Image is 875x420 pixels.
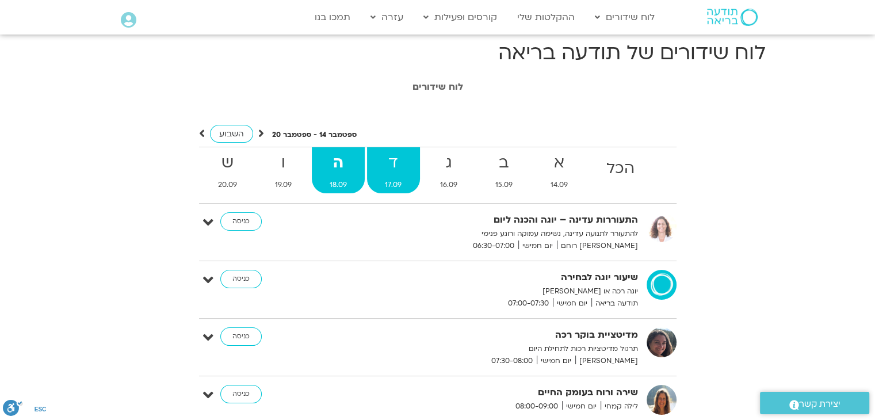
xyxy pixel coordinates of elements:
[589,6,660,28] a: לוח שידורים
[707,9,758,26] img: תודעה בריאה
[601,400,638,413] span: לילה קמחי
[219,128,244,139] span: השבוע
[356,270,638,285] strong: שיעור יוגה לבחירה
[422,179,475,191] span: 16.09
[422,147,475,193] a: ג16.09
[200,150,255,176] strong: ש
[257,147,310,193] a: ו19.09
[760,392,869,414] a: יצירת קשר
[220,212,262,231] a: כניסה
[553,297,591,310] span: יום חמישי
[210,125,253,143] a: השבוע
[367,147,419,193] a: ד17.09
[200,147,255,193] a: ש20.09
[356,327,638,343] strong: מדיטציית בוקר רכה
[575,355,638,367] span: [PERSON_NAME]
[220,385,262,403] a: כניסה
[477,150,530,176] strong: ב
[257,179,310,191] span: 19.09
[533,179,586,191] span: 14.09
[220,327,262,346] a: כניסה
[477,179,530,191] span: 15.09
[312,150,365,176] strong: ה
[588,156,652,182] strong: הכל
[518,240,557,252] span: יום חמישי
[533,150,586,176] strong: א
[312,179,365,191] span: 18.09
[116,82,760,92] h1: לוח שידורים
[356,285,638,297] p: יוגה רכה או [PERSON_NAME]
[367,179,419,191] span: 17.09
[537,355,575,367] span: יום חמישי
[110,39,766,67] h1: לוח שידורים של תודעה בריאה
[367,150,419,176] strong: ד
[356,385,638,400] strong: שירה ורוח בעומק החיים
[422,150,475,176] strong: ג
[356,343,638,355] p: תרגול מדיטציות רכות לתחילת היום
[200,179,255,191] span: 20.09
[588,147,652,193] a: הכל
[487,355,537,367] span: 07:30-08:00
[504,297,553,310] span: 07:00-07:30
[220,270,262,288] a: כניסה
[533,147,586,193] a: א14.09
[365,6,409,28] a: עזרה
[511,400,562,413] span: 08:00-09:00
[356,212,638,228] strong: התעוררות עדינה – יוגה והכנה ליום
[469,240,518,252] span: 06:30-07:00
[312,147,365,193] a: ה18.09
[272,129,357,141] p: ספטמבר 14 - ספטמבר 20
[257,150,310,176] strong: ו
[418,6,503,28] a: קורסים ופעילות
[511,6,580,28] a: ההקלטות שלי
[557,240,638,252] span: [PERSON_NAME] רוחם
[477,147,530,193] a: ב15.09
[591,297,638,310] span: תודעה בריאה
[799,396,840,412] span: יצירת קשר
[309,6,356,28] a: תמכו בנו
[356,228,638,240] p: להתעורר לתנועה עדינה, נשימה עמוקה ורוגע פנימי
[562,400,601,413] span: יום חמישי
